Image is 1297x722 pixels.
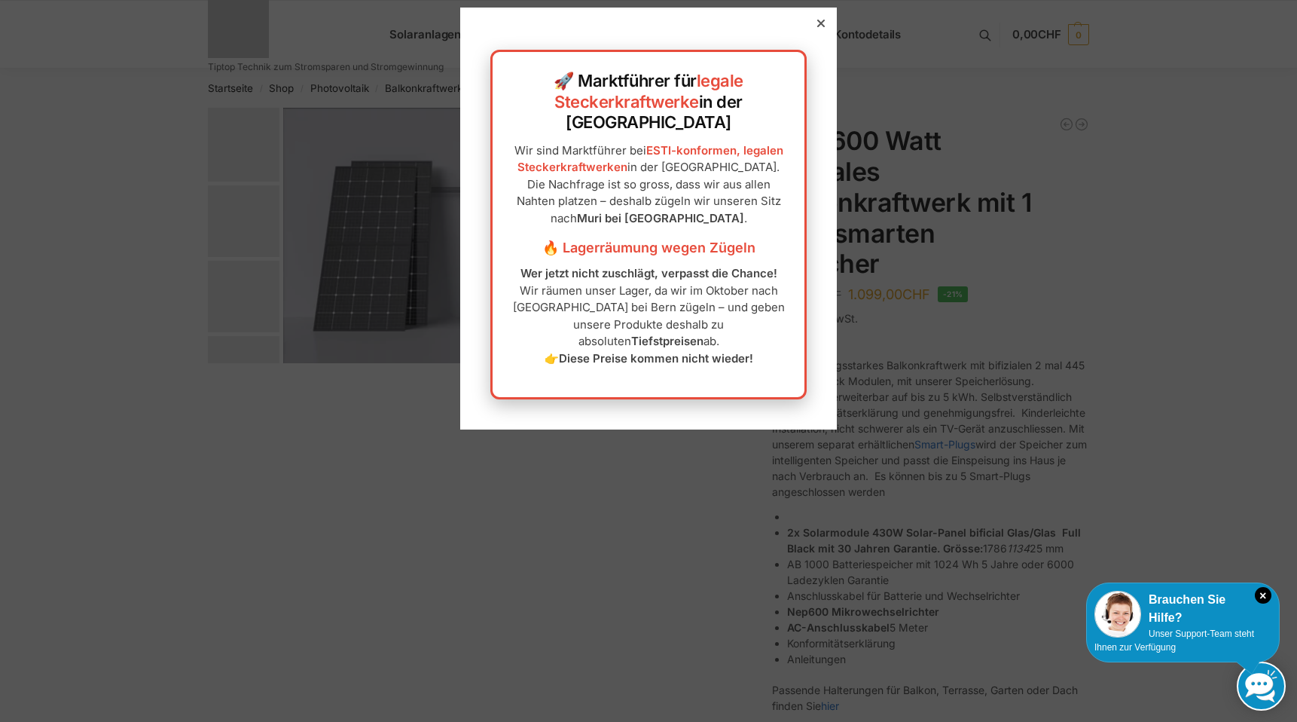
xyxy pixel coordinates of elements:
a: ESTI-konformen, legalen Steckerkraftwerken [517,143,783,175]
p: Wir räumen unser Lager, da wir im Oktober nach [GEOGRAPHIC_DATA] bei Bern zügeln – und geben unse... [508,265,789,367]
strong: Diese Preise kommen nicht wieder! [559,351,753,366]
img: Customer service [1094,591,1141,638]
i: Schließen [1255,587,1271,604]
h2: 🚀 Marktführer für in der [GEOGRAPHIC_DATA] [508,71,789,133]
strong: Wer jetzt nicht zuschlägt, verpasst die Chance! [520,266,777,280]
strong: Tiefstpreisen [631,334,703,348]
div: Brauchen Sie Hilfe? [1094,591,1271,627]
h3: 🔥 Lagerräumung wegen Zügeln [508,238,789,258]
a: legale Steckerkraftwerke [554,71,743,112]
span: Unser Support-Team steht Ihnen zur Verfügung [1094,629,1254,653]
p: Wir sind Marktführer bei in der [GEOGRAPHIC_DATA]. Die Nachfrage ist so gross, dass wir aus allen... [508,142,789,228]
strong: Muri bei [GEOGRAPHIC_DATA] [577,211,744,225]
